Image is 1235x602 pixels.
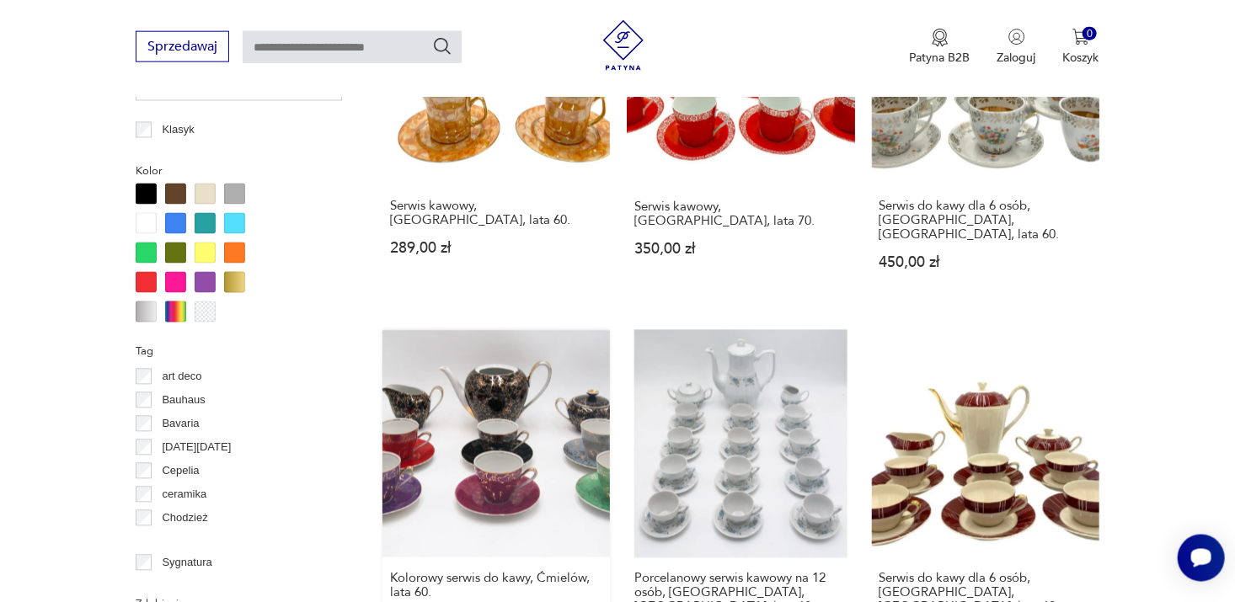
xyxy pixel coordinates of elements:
h3: Serwis do kawy dla 6 osób, [GEOGRAPHIC_DATA], [GEOGRAPHIC_DATA], lata 60. [879,200,1092,242]
p: Bavaria [163,415,200,434]
a: Sprzedawaj [136,42,229,54]
p: 350,00 zł [634,242,847,257]
p: 289,00 zł [390,242,602,256]
p: ceramika [163,486,207,504]
p: Patyna B2B [910,50,970,66]
button: Zaloguj [997,29,1036,66]
button: Patyna B2B [910,29,970,66]
img: Ikona medalu [932,29,949,47]
p: Klasyk [163,121,195,140]
img: Ikonka użytkownika [1008,29,1025,45]
button: Szukaj [432,36,452,56]
div: 0 [1083,27,1097,41]
p: Tag [136,343,342,361]
p: Bauhaus [163,392,206,410]
img: Patyna - sklep z meblami i dekoracjami vintage [598,20,649,71]
button: Sprzedawaj [136,31,229,62]
h3: Serwis kawowy, [GEOGRAPHIC_DATA], lata 70. [634,200,847,229]
p: Chodzież [163,509,208,528]
p: art deco [163,368,202,386]
button: 0Koszyk [1063,29,1099,66]
p: Sygnatura [163,554,212,573]
p: Zaloguj [997,50,1036,66]
iframe: Smartsupp widget button [1178,535,1225,582]
p: Kolor [136,162,342,181]
h3: Serwis kawowy, [GEOGRAPHIC_DATA], lata 60. [390,200,602,228]
a: Ikona medaluPatyna B2B [910,29,970,66]
p: Ćmielów [163,533,205,551]
h3: Kolorowy serwis do kawy, Ćmielów, lata 60. [390,572,602,600]
p: 450,00 zł [879,256,1092,270]
p: Cepelia [163,462,200,481]
p: [DATE][DATE] [163,439,232,457]
img: Ikona koszyka [1072,29,1089,45]
p: Koszyk [1063,50,1099,66]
